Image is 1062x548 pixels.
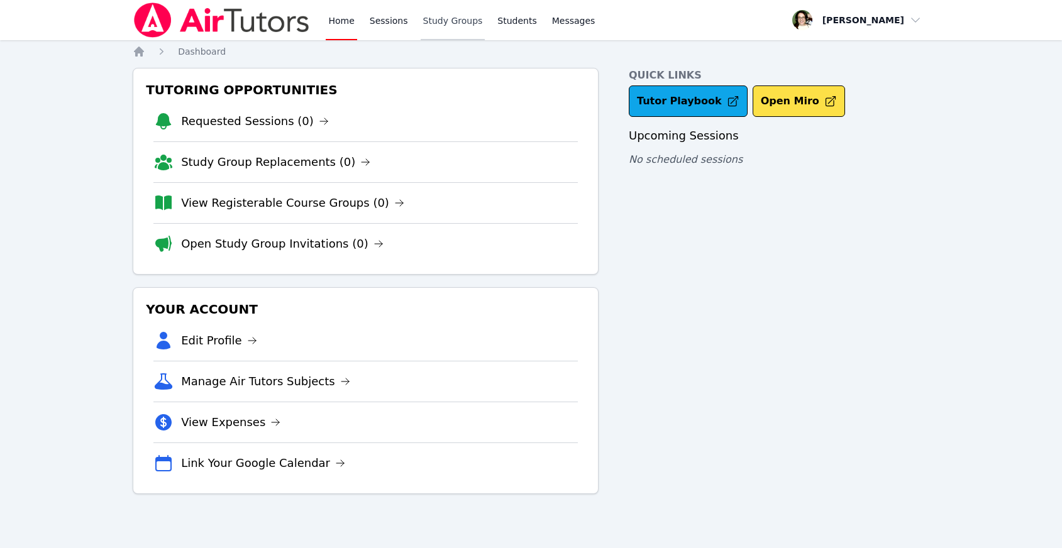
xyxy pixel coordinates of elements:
a: Requested Sessions (0) [181,112,329,130]
span: Messages [552,14,595,27]
h3: Your Account [143,298,588,321]
a: View Expenses [181,414,280,431]
button: Open Miro [753,85,845,117]
img: Air Tutors [133,3,311,38]
nav: Breadcrumb [133,45,929,58]
a: Tutor Playbook [629,85,748,117]
a: Dashboard [178,45,226,58]
a: Open Study Group Invitations (0) [181,235,384,253]
h4: Quick Links [629,68,929,83]
a: Study Group Replacements (0) [181,153,370,171]
h3: Upcoming Sessions [629,127,929,145]
h3: Tutoring Opportunities [143,79,588,101]
span: No scheduled sessions [629,153,743,165]
a: Link Your Google Calendar [181,454,345,472]
a: View Registerable Course Groups (0) [181,194,404,212]
a: Edit Profile [181,332,257,349]
span: Dashboard [178,47,226,57]
a: Manage Air Tutors Subjects [181,373,350,390]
